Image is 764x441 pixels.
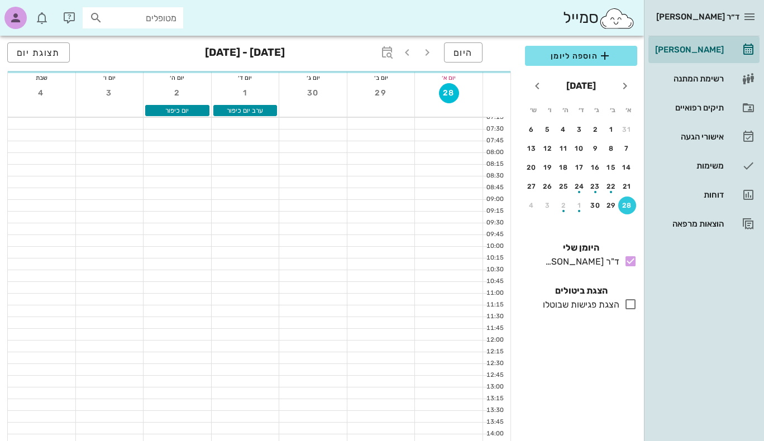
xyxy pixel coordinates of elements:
[605,100,620,119] th: ב׳
[483,347,506,357] div: 12:15
[483,371,506,380] div: 12:45
[590,100,604,119] th: ג׳
[523,145,541,152] div: 13
[571,196,589,214] button: 1
[555,140,572,157] button: 11
[444,42,483,63] button: היום
[586,126,604,133] div: 2
[483,124,506,134] div: 07:30
[534,49,628,63] span: הוספה ליומן
[571,140,589,157] button: 10
[586,202,604,209] div: 30
[618,183,636,190] div: 21
[555,145,572,152] div: 11
[555,164,572,171] div: 18
[603,145,620,152] div: 8
[440,88,459,98] span: 28
[555,121,572,138] button: 4
[648,210,760,237] a: הוצאות מרפאה
[539,202,557,209] div: 3
[558,100,572,119] th: ה׳
[618,164,636,171] div: 14
[483,312,506,322] div: 11:30
[527,76,547,96] button: חודש הבא
[99,88,120,98] span: 3
[31,83,51,103] button: 4
[653,219,724,228] div: הוצאות מרפאה
[303,88,323,98] span: 30
[483,429,506,439] div: 14:00
[555,178,572,195] button: 25
[586,178,604,195] button: 23
[483,335,506,345] div: 12:00
[227,107,263,114] span: ערב יום כיפור
[555,196,572,214] button: 2
[648,94,760,121] a: תיקים רפואיים
[525,46,637,66] button: הוספה ליומן
[483,171,506,181] div: 08:30
[483,382,506,392] div: 13:00
[653,103,724,112] div: תיקים רפואיים
[483,418,506,427] div: 13:45
[371,88,391,98] span: 29
[555,126,572,133] div: 4
[523,202,541,209] div: 4
[525,241,637,255] h4: היומן שלי
[539,126,557,133] div: 5
[603,183,620,190] div: 22
[603,121,620,138] button: 1
[279,72,347,83] div: יום ג׳
[483,183,506,193] div: 08:45
[562,75,600,97] button: [DATE]
[603,126,620,133] div: 1
[571,145,589,152] div: 10
[571,126,589,133] div: 3
[586,164,604,171] div: 16
[523,126,541,133] div: 6
[618,178,636,195] button: 21
[603,159,620,176] button: 15
[648,36,760,63] a: [PERSON_NAME]
[483,394,506,404] div: 13:15
[539,164,557,171] div: 19
[653,161,724,170] div: משימות
[571,183,589,190] div: 24
[483,406,506,415] div: 13:30
[483,218,506,228] div: 09:30
[483,253,506,263] div: 10:15
[571,178,589,195] button: 24
[648,123,760,150] a: אישורי הגעה
[603,140,620,157] button: 8
[523,196,541,214] button: 4
[653,132,724,141] div: אישורי הגעה
[539,178,557,195] button: 26
[648,152,760,179] a: משימות
[539,140,557,157] button: 12
[205,42,285,65] h3: [DATE] - [DATE]
[483,160,506,169] div: 08:15
[653,45,724,54] div: [PERSON_NAME]
[571,202,589,209] div: 1
[653,190,724,199] div: דוחות
[539,196,557,214] button: 3
[586,183,604,190] div: 23
[235,88,255,98] span: 1
[483,148,506,157] div: 08:00
[603,202,620,209] div: 29
[574,100,588,119] th: ד׳
[415,72,483,83] div: יום א׳
[483,324,506,333] div: 11:45
[541,255,619,269] div: ד"ר [PERSON_NAME]
[483,289,506,298] div: 11:00
[371,83,391,103] button: 29
[235,83,255,103] button: 1
[539,121,557,138] button: 5
[523,159,541,176] button: 20
[603,196,620,214] button: 29
[483,195,506,204] div: 09:00
[618,159,636,176] button: 14
[453,47,473,58] span: היום
[555,183,572,190] div: 25
[586,140,604,157] button: 9
[483,230,506,239] div: 09:45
